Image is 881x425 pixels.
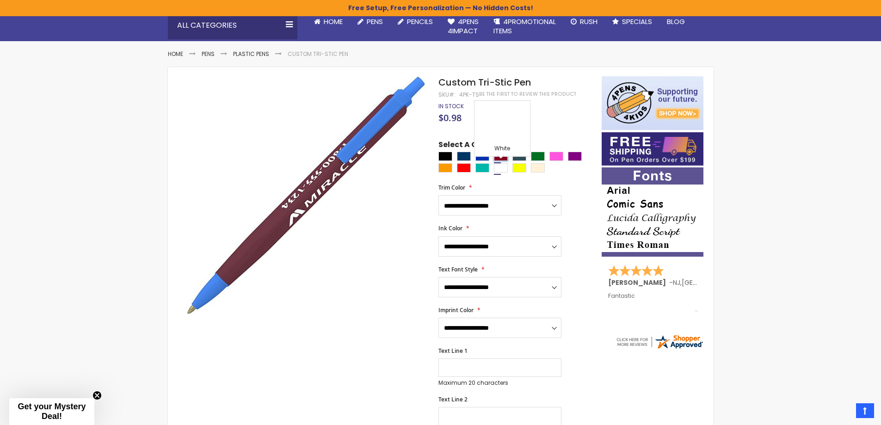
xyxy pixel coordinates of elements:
[549,152,563,161] div: Pink
[367,17,383,26] span: Pens
[438,91,456,99] strong: SKU
[438,265,478,273] span: Text Font Style
[615,344,704,352] a: 4pens.com certificate URL
[438,76,531,89] span: Custom Tri-Stic Pen
[531,163,545,172] div: Cream
[667,17,685,26] span: Blog
[659,12,692,32] a: Blog
[608,278,669,287] span: [PERSON_NAME]
[438,184,465,191] span: Trim Color
[438,111,462,124] span: $0.98
[438,103,464,110] div: Availability
[324,17,343,26] span: Home
[457,163,471,172] div: Red
[438,379,561,387] p: Maximum 20 characters
[18,402,86,421] span: Get your Mystery Deal!
[92,391,102,400] button: Close teaser
[494,163,508,172] div: White
[563,12,605,32] a: Rush
[580,17,598,26] span: Rush
[168,12,297,39] div: All Categories
[512,163,526,172] div: Yellow
[493,17,556,36] span: 4PROMOTIONAL ITEMS
[440,12,486,42] a: 4Pens4impact
[457,152,471,161] div: Navy Blue
[438,163,452,172] div: Orange
[448,17,479,36] span: 4Pens 4impact
[233,50,269,58] a: Plastic Pens
[477,145,528,154] div: White
[682,278,750,287] span: [GEOGRAPHIC_DATA]
[9,398,94,425] div: Get your Mystery Deal!Close teaser
[438,306,474,314] span: Imprint Color
[307,12,350,32] a: Home
[531,152,545,161] div: Green
[438,102,464,110] span: In stock
[602,76,703,130] img: 4pens 4 kids
[407,17,433,26] span: Pencils
[622,17,652,26] span: Specials
[615,333,704,350] img: 4pens.com widget logo
[673,278,680,287] span: NJ
[479,91,576,98] a: Be the first to review this product
[438,140,493,152] span: Select A Color
[669,278,750,287] span: - ,
[202,50,215,58] a: Pens
[605,12,659,32] a: Specials
[486,12,563,42] a: 4PROMOTIONALITEMS
[438,347,468,355] span: Text Line 1
[438,224,462,232] span: Ink Color
[602,167,703,257] img: font-personalization-examples
[438,152,452,161] div: Black
[475,163,489,172] div: Teal
[459,91,479,99] div: 4PK-TS
[168,50,183,58] a: Home
[390,12,440,32] a: Pencils
[608,293,698,313] div: Fantastic
[288,50,348,58] li: Custom Tri-Stic Pen
[438,395,468,403] span: Text Line 2
[350,12,390,32] a: Pens
[186,75,426,315] img: 20_4_1.jpg
[568,152,582,161] div: Purple
[602,132,703,166] img: Free shipping on orders over $199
